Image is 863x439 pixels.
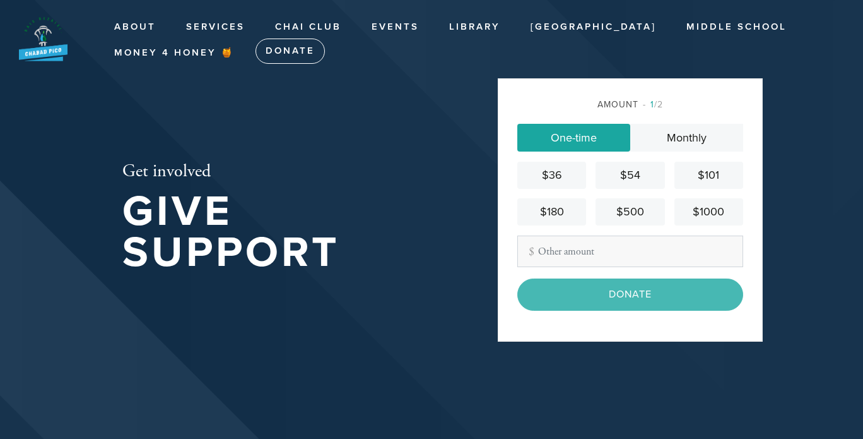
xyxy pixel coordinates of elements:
[522,203,581,220] div: $180
[517,198,586,226] a: $180
[643,99,663,110] span: /2
[19,16,68,61] img: New%20BB%20Logo_0.png
[674,198,743,226] a: $1000
[517,98,743,111] div: Amount
[650,99,654,110] span: 1
[596,162,664,189] a: $54
[266,15,351,39] a: Chai Club
[177,15,254,39] a: Services
[601,203,659,220] div: $500
[517,124,630,152] a: One-time
[674,162,743,189] a: $101
[679,167,738,184] div: $101
[522,167,581,184] div: $36
[105,15,165,39] a: About
[521,15,666,39] a: [GEOGRAPHIC_DATA]
[630,124,743,152] a: Monthly
[362,15,428,39] a: Events
[601,167,659,184] div: $54
[122,191,457,273] h1: Give Support
[122,161,457,183] h2: Get involved
[440,15,510,39] a: Library
[679,203,738,220] div: $1000
[596,198,664,226] a: $500
[677,15,796,39] a: Middle School
[255,39,325,64] a: Donate
[517,236,743,267] input: Other amount
[517,162,586,189] a: $36
[105,41,244,65] a: Money 4 Honey 🍯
